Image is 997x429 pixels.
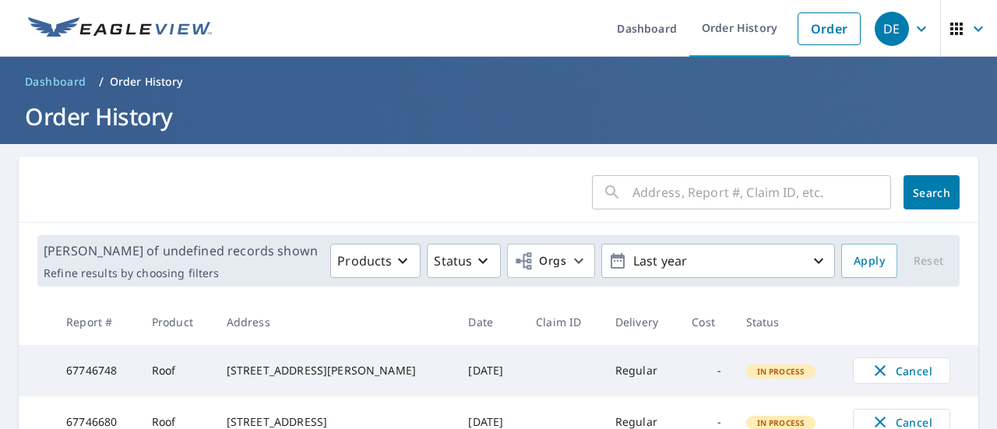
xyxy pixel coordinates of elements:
a: Dashboard [19,69,93,94]
span: Cancel [869,361,934,380]
p: Status [434,251,472,270]
th: Report # [54,299,139,345]
button: Search [904,175,960,209]
span: Dashboard [25,74,86,90]
img: EV Logo [28,17,212,40]
div: DE [875,12,909,46]
a: Order [798,12,861,45]
td: Roof [139,345,214,396]
th: Date [456,299,523,345]
button: Status [427,244,501,278]
td: 67746748 [54,345,139,396]
span: In Process [748,417,815,428]
td: Regular [603,345,679,396]
button: Cancel [853,357,950,384]
span: In Process [748,366,815,377]
h1: Order History [19,100,978,132]
button: Orgs [507,244,595,278]
p: Last year [627,248,809,275]
span: Search [916,185,947,200]
th: Claim ID [523,299,603,345]
span: Apply [854,251,885,271]
nav: breadcrumb [19,69,978,94]
span: Orgs [514,251,566,271]
input: Address, Report #, Claim ID, etc. [632,171,891,214]
button: Apply [841,244,897,278]
div: [STREET_ADDRESS][PERSON_NAME] [227,363,444,378]
p: Order History [110,74,183,90]
th: Address [214,299,456,345]
th: Cost [679,299,734,345]
button: Products [330,244,421,278]
td: - [679,345,734,396]
th: Product [139,299,214,345]
p: Products [337,251,392,270]
th: Status [734,299,840,345]
th: Delivery [603,299,679,345]
p: [PERSON_NAME] of undefined records shown [44,241,318,260]
p: Refine results by choosing filters [44,266,318,280]
button: Last year [601,244,835,278]
li: / [99,72,104,91]
td: [DATE] [456,345,523,396]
